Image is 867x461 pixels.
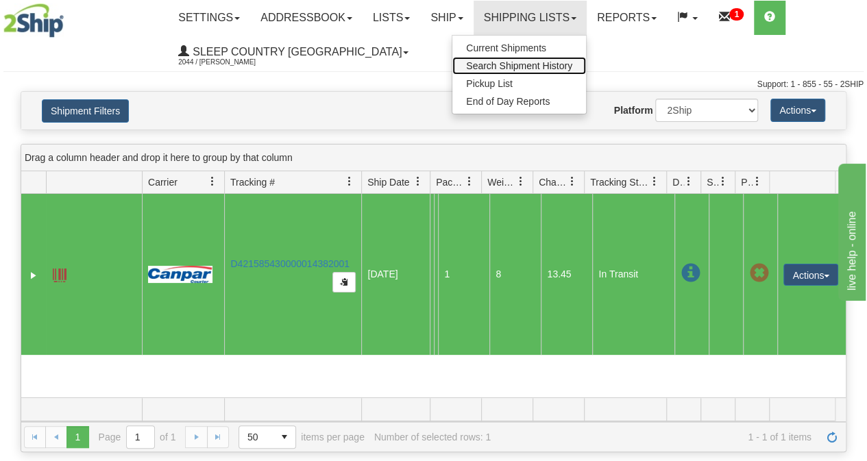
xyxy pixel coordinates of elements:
[681,264,700,283] span: In Transit
[711,170,735,193] a: Shipment Issues filter column settings
[835,160,866,300] iframe: chat widget
[614,103,653,117] label: Platform
[783,264,838,286] button: Actions
[148,266,212,283] img: 14 - Canpar
[127,426,154,448] input: Page 1
[487,175,516,189] span: Weight
[406,170,430,193] a: Ship Date filter column settings
[541,194,592,355] td: 13.45
[21,145,846,171] div: grid grouping header
[770,99,825,122] button: Actions
[367,175,409,189] span: Ship Date
[168,1,250,35] a: Settings
[746,170,769,193] a: Pickup Status filter column settings
[643,170,666,193] a: Tracking Status filter column settings
[474,1,587,35] a: Shipping lists
[338,170,361,193] a: Tracking # filter column settings
[230,175,275,189] span: Tracking #
[452,92,586,110] a: End of Day Reports
[677,170,700,193] a: Delivery Status filter column settings
[561,170,584,193] a: Charge filter column settings
[332,272,356,292] button: Copy to clipboard
[741,175,753,189] span: Pickup Status
[230,258,350,269] a: D421585430000014382001
[239,425,365,449] span: items per page
[466,96,550,107] span: End of Day Reports
[361,194,430,355] td: [DATE]
[452,75,586,92] a: Pickup List
[438,194,489,355] td: 1
[466,60,572,71] span: Search Shipment History
[148,175,178,189] span: Carrier
[3,79,864,90] div: Support: 1 - 855 - 55 - 2SHIP
[708,1,754,35] a: 1
[489,194,541,355] td: 8
[539,175,567,189] span: Charge
[10,8,127,25] div: live help - online
[66,426,88,448] span: Page 1
[458,170,481,193] a: Packages filter column settings
[466,42,546,53] span: Current Shipments
[27,269,40,282] a: Expand
[178,55,281,69] span: 2044 / [PERSON_NAME]
[587,1,667,35] a: Reports
[436,175,465,189] span: Packages
[430,194,434,355] td: Sleep Country [GEOGRAPHIC_DATA] Shipping department [GEOGRAPHIC_DATA] [GEOGRAPHIC_DATA] [GEOGRAPH...
[590,175,650,189] span: Tracking Status
[168,35,419,69] a: Sleep Country [GEOGRAPHIC_DATA] 2044 / [PERSON_NAME]
[201,170,224,193] a: Carrier filter column settings
[42,99,129,123] button: Shipment Filters
[363,1,420,35] a: Lists
[420,1,473,35] a: Ship
[189,46,402,58] span: Sleep Country [GEOGRAPHIC_DATA]
[452,39,586,57] a: Current Shipments
[821,426,843,448] a: Refresh
[247,430,265,444] span: 50
[374,432,491,443] div: Number of selected rows: 1
[452,57,586,75] a: Search Shipment History
[672,175,684,189] span: Delivery Status
[592,194,674,355] td: In Transit
[500,432,811,443] span: 1 - 1 of 1 items
[749,264,768,283] span: Pickup Not Assigned
[250,1,363,35] a: Addressbook
[707,175,718,189] span: Shipment Issues
[239,425,296,449] span: Page sizes drop down
[273,426,295,448] span: select
[99,425,176,449] span: Page of 1
[466,78,513,89] span: Pickup List
[509,170,533,193] a: Weight filter column settings
[729,8,744,21] sup: 1
[53,262,66,284] a: Label
[3,3,64,38] img: logo2044.jpg
[434,194,438,355] td: [PERSON_NAME] [PERSON_NAME] CA SK SASKATOON S7T 0V3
